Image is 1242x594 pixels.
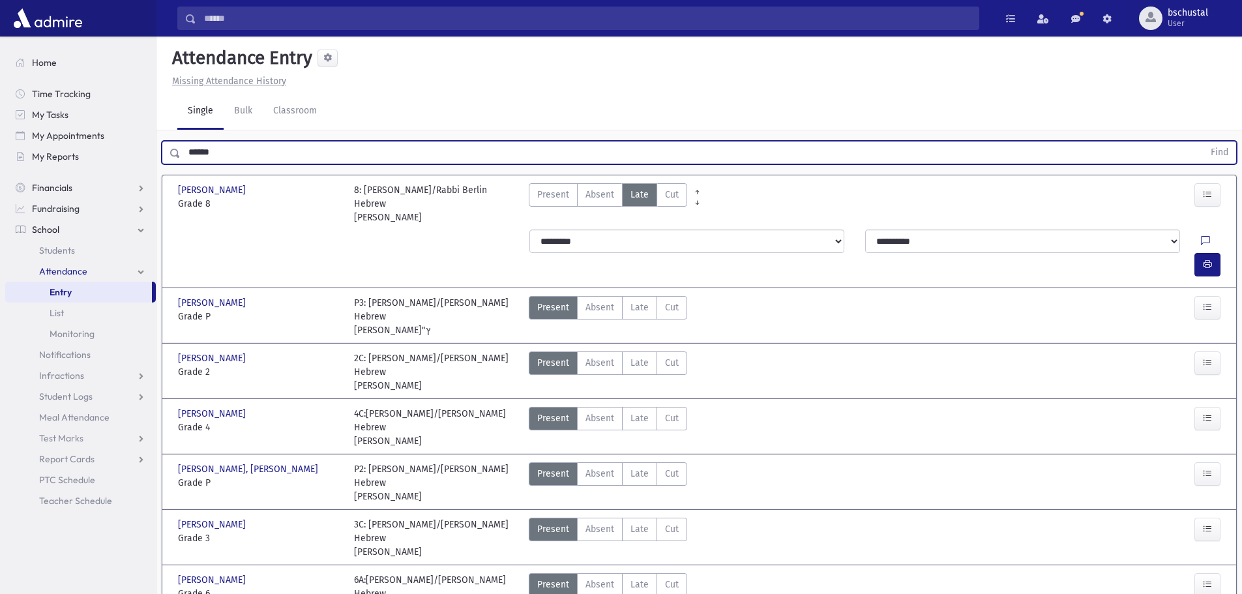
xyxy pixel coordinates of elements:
[354,183,517,224] div: 8: [PERSON_NAME]/Rabbi Berlin Hebrew [PERSON_NAME]
[5,303,156,323] a: List
[1203,141,1236,164] button: Find
[5,83,156,104] a: Time Tracking
[354,351,517,393] div: 2C: [PERSON_NAME]/[PERSON_NAME] Hebrew [PERSON_NAME]
[178,462,321,476] span: [PERSON_NAME], [PERSON_NAME]
[585,411,614,425] span: Absent
[178,296,248,310] span: [PERSON_NAME]
[537,467,569,481] span: Present
[32,182,72,194] span: Financials
[630,301,649,314] span: Late
[665,467,679,481] span: Cut
[178,421,341,434] span: Grade 4
[167,47,312,69] h5: Attendance Entry
[178,310,341,323] span: Grade P
[39,474,95,486] span: PTC Schedule
[178,531,341,545] span: Grade 3
[529,183,687,224] div: AttTypes
[1168,18,1208,29] span: User
[50,328,95,340] span: Monitoring
[5,428,156,449] a: Test Marks
[585,467,614,481] span: Absent
[5,146,156,167] a: My Reports
[585,356,614,370] span: Absent
[39,495,112,507] span: Teacher Schedule
[39,411,110,423] span: Meal Attendance
[354,407,517,448] div: 4C:[PERSON_NAME]/[PERSON_NAME] Hebrew [PERSON_NAME]
[585,522,614,536] span: Absent
[32,130,104,141] span: My Appointments
[50,286,72,298] span: Entry
[529,351,687,393] div: AttTypes
[5,125,156,146] a: My Appointments
[537,411,569,425] span: Present
[32,224,59,235] span: School
[5,240,156,261] a: Students
[178,518,248,531] span: [PERSON_NAME]
[537,522,569,536] span: Present
[177,93,224,130] a: Single
[5,282,152,303] a: Entry
[178,573,248,587] span: [PERSON_NAME]
[5,449,156,469] a: Report Cards
[665,356,679,370] span: Cut
[32,109,68,121] span: My Tasks
[630,467,649,481] span: Late
[5,177,156,198] a: Financials
[10,5,85,31] img: AdmirePro
[665,188,679,201] span: Cut
[630,411,649,425] span: Late
[5,219,156,240] a: School
[1168,8,1208,18] span: bschustal
[224,93,263,130] a: Bulk
[263,93,327,130] a: Classroom
[178,183,248,197] span: [PERSON_NAME]
[630,356,649,370] span: Late
[585,188,614,201] span: Absent
[665,411,679,425] span: Cut
[537,188,569,201] span: Present
[5,323,156,344] a: Monitoring
[178,351,248,365] span: [PERSON_NAME]
[39,391,93,402] span: Student Logs
[537,578,569,591] span: Present
[529,296,687,337] div: AttTypes
[178,407,248,421] span: [PERSON_NAME]
[630,522,649,536] span: Late
[529,407,687,448] div: AttTypes
[537,301,569,314] span: Present
[5,198,156,219] a: Fundraising
[665,301,679,314] span: Cut
[39,453,95,465] span: Report Cards
[5,386,156,407] a: Student Logs
[32,88,91,100] span: Time Tracking
[630,188,649,201] span: Late
[39,349,91,361] span: Notifications
[32,151,79,162] span: My Reports
[630,578,649,591] span: Late
[529,462,687,503] div: AttTypes
[5,469,156,490] a: PTC Schedule
[354,296,517,337] div: P3: [PERSON_NAME]/[PERSON_NAME] Hebrew [PERSON_NAME]"ץ
[39,265,87,277] span: Attendance
[5,365,156,386] a: Infractions
[32,203,80,215] span: Fundraising
[665,522,679,536] span: Cut
[196,7,979,30] input: Search
[585,301,614,314] span: Absent
[39,432,83,444] span: Test Marks
[178,476,341,490] span: Grade P
[5,344,156,365] a: Notifications
[585,578,614,591] span: Absent
[5,104,156,125] a: My Tasks
[172,76,286,87] u: Missing Attendance History
[5,490,156,511] a: Teacher Schedule
[5,407,156,428] a: Meal Attendance
[5,261,156,282] a: Attendance
[537,356,569,370] span: Present
[39,245,75,256] span: Students
[354,518,517,559] div: 3C: [PERSON_NAME]/[PERSON_NAME] Hebrew [PERSON_NAME]
[529,518,687,559] div: AttTypes
[32,57,57,68] span: Home
[167,76,286,87] a: Missing Attendance History
[5,52,156,73] a: Home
